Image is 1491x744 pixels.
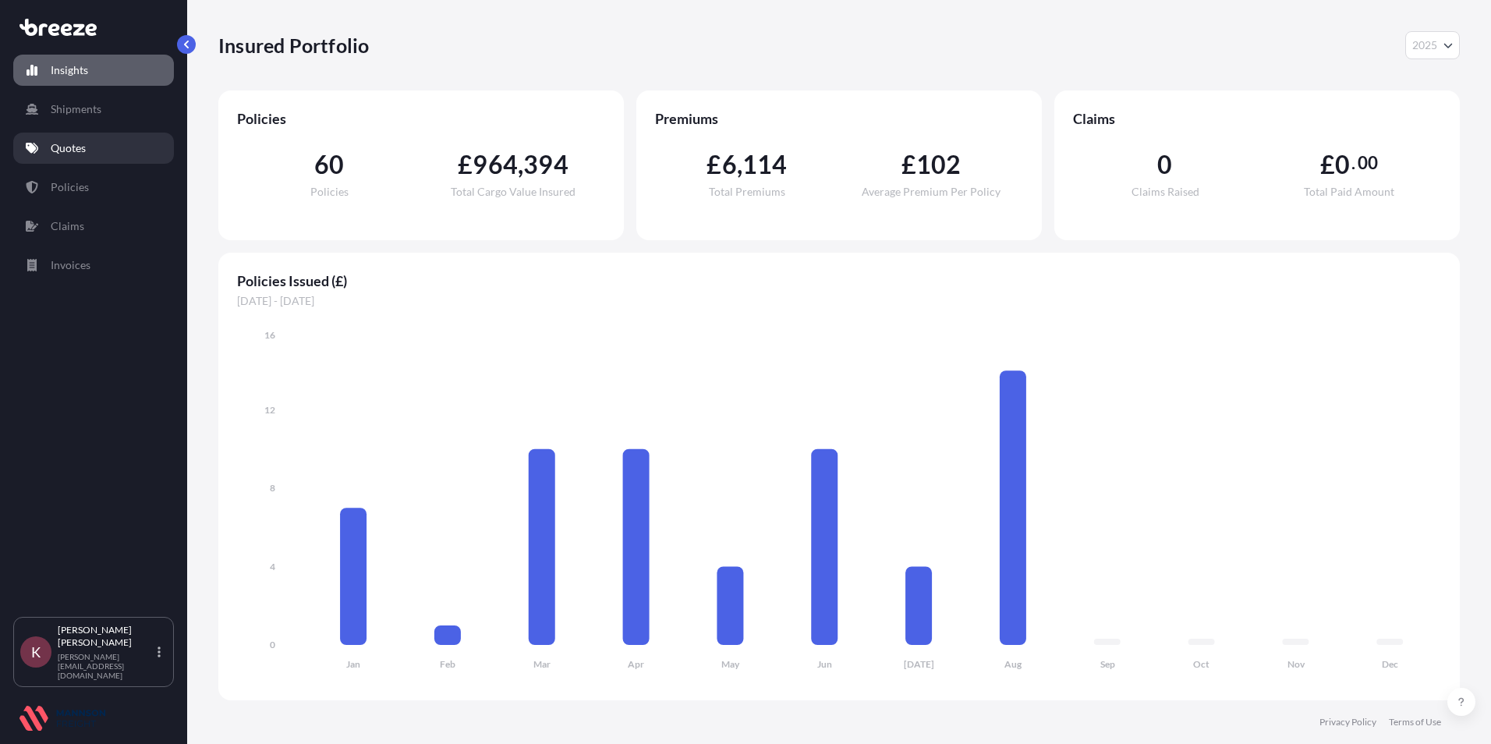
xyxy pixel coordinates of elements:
[916,152,962,177] span: 102
[264,329,275,341] tspan: 16
[473,152,518,177] span: 964
[518,152,523,177] span: ,
[58,652,154,680] p: [PERSON_NAME][EMAIL_ADDRESS][DOMAIN_NAME]
[533,658,551,670] tspan: Mar
[13,133,174,164] a: Quotes
[1412,37,1437,53] span: 2025
[237,109,605,128] span: Policies
[1335,152,1350,177] span: 0
[1358,157,1378,169] span: 00
[904,658,934,670] tspan: [DATE]
[655,109,1023,128] span: Premiums
[817,658,832,670] tspan: Jun
[901,152,916,177] span: £
[13,172,174,203] a: Policies
[862,186,1000,197] span: Average Premium Per Policy
[721,658,740,670] tspan: May
[523,152,568,177] span: 394
[314,152,344,177] span: 60
[742,152,788,177] span: 114
[237,271,1441,290] span: Policies Issued (£)
[51,101,101,117] p: Shipments
[458,152,473,177] span: £
[58,624,154,649] p: [PERSON_NAME] [PERSON_NAME]
[270,561,275,572] tspan: 4
[709,186,785,197] span: Total Premiums
[1389,716,1441,728] a: Terms of Use
[1100,658,1115,670] tspan: Sep
[51,179,89,195] p: Policies
[13,94,174,125] a: Shipments
[1351,157,1355,169] span: .
[264,404,275,416] tspan: 12
[737,152,742,177] span: ,
[270,482,275,494] tspan: 8
[1004,658,1022,670] tspan: Aug
[722,152,737,177] span: 6
[707,152,721,177] span: £
[51,218,84,234] p: Claims
[19,706,105,731] img: organization-logo
[13,211,174,242] a: Claims
[1382,658,1398,670] tspan: Dec
[270,639,275,650] tspan: 0
[13,55,174,86] a: Insights
[31,644,41,660] span: K
[346,658,360,670] tspan: Jan
[218,33,369,58] p: Insured Portfolio
[628,658,644,670] tspan: Apr
[1405,31,1460,59] button: Year Selector
[440,658,455,670] tspan: Feb
[310,186,349,197] span: Policies
[451,186,576,197] span: Total Cargo Value Insured
[1073,109,1441,128] span: Claims
[1304,186,1394,197] span: Total Paid Amount
[1319,716,1376,728] a: Privacy Policy
[51,140,86,156] p: Quotes
[51,257,90,273] p: Invoices
[1132,186,1199,197] span: Claims Raised
[1193,658,1209,670] tspan: Oct
[237,293,1441,309] span: [DATE] - [DATE]
[1320,152,1335,177] span: £
[13,250,174,281] a: Invoices
[1157,152,1172,177] span: 0
[51,62,88,78] p: Insights
[1287,658,1305,670] tspan: Nov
